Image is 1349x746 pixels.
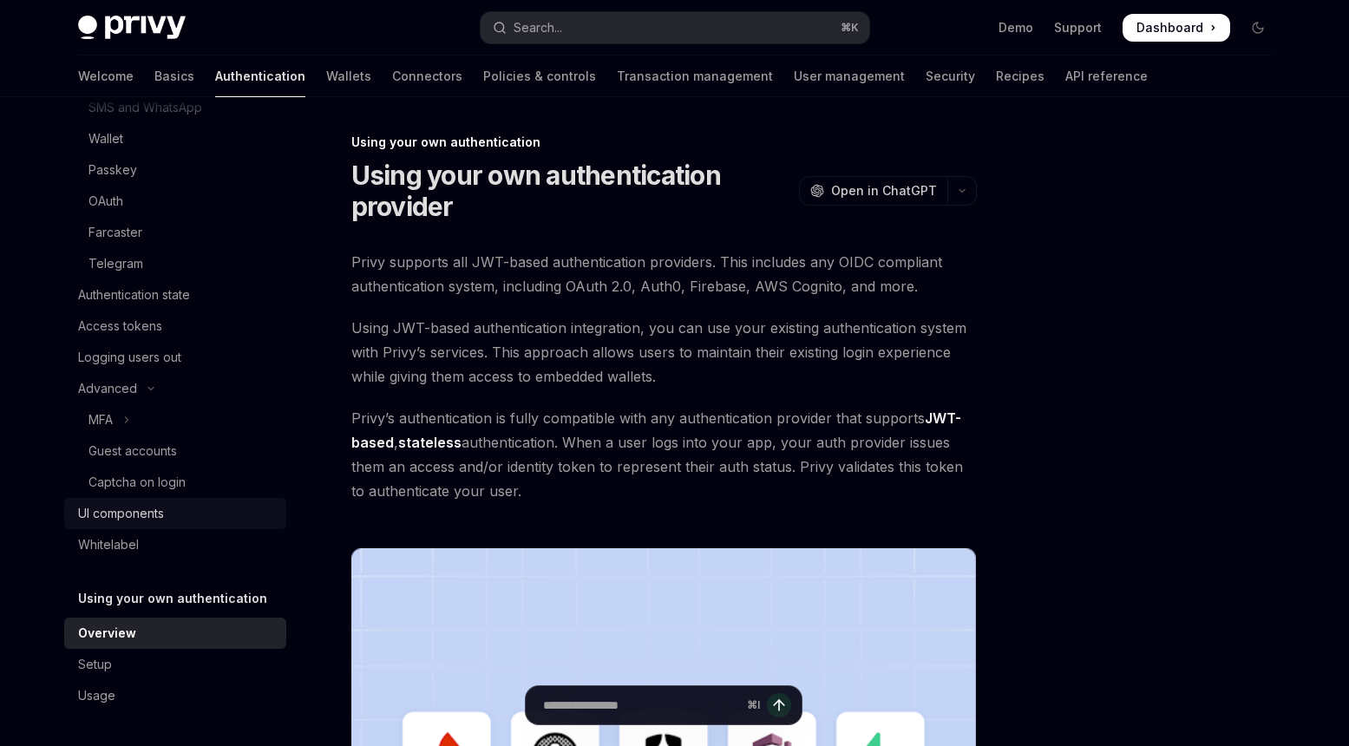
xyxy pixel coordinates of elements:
[64,680,286,711] a: Usage
[831,182,937,200] span: Open in ChatGPT
[351,250,977,298] span: Privy supports all JWT-based authentication providers. This includes any OIDC compliant authentic...
[64,404,286,435] button: Toggle MFA section
[481,12,869,43] button: Open search
[767,693,791,717] button: Send message
[794,56,905,97] a: User management
[326,56,371,97] a: Wallets
[996,56,1044,97] a: Recipes
[1244,14,1272,42] button: Toggle dark mode
[64,217,286,248] a: Farcaster
[351,160,792,222] h1: Using your own authentication provider
[78,588,267,609] h5: Using your own authentication
[78,16,186,40] img: dark logo
[78,623,136,644] div: Overview
[215,56,305,97] a: Authentication
[78,347,181,368] div: Logging users out
[514,17,562,38] div: Search...
[78,316,162,337] div: Access tokens
[78,285,190,305] div: Authentication state
[543,686,740,724] input: Ask a question...
[78,378,137,399] div: Advanced
[88,191,123,212] div: OAuth
[1065,56,1148,97] a: API reference
[64,618,286,649] a: Overview
[64,467,286,498] a: Captcha on login
[841,21,859,35] span: ⌘ K
[483,56,596,97] a: Policies & controls
[351,134,977,151] div: Using your own authentication
[78,654,112,675] div: Setup
[88,222,142,243] div: Farcaster
[64,342,286,373] a: Logging users out
[392,56,462,97] a: Connectors
[78,56,134,97] a: Welcome
[351,406,977,503] span: Privy’s authentication is fully compatible with any authentication provider that supports , authe...
[88,128,123,149] div: Wallet
[78,685,115,706] div: Usage
[154,56,194,97] a: Basics
[1054,19,1102,36] a: Support
[64,123,286,154] a: Wallet
[78,534,139,555] div: Whitelabel
[64,529,286,560] a: Whitelabel
[88,160,137,180] div: Passkey
[351,316,977,389] span: Using JWT-based authentication integration, you can use your existing authentication system with ...
[1136,19,1203,36] span: Dashboard
[88,472,186,493] div: Captcha on login
[78,503,164,524] div: UI components
[64,279,286,311] a: Authentication state
[617,56,773,97] a: Transaction management
[64,435,286,467] a: Guest accounts
[88,441,177,461] div: Guest accounts
[88,409,113,430] div: MFA
[64,373,286,404] button: Toggle Advanced section
[926,56,975,97] a: Security
[398,434,462,452] a: stateless
[64,649,286,680] a: Setup
[64,186,286,217] a: OAuth
[64,248,286,279] a: Telegram
[999,19,1033,36] a: Demo
[88,253,143,274] div: Telegram
[64,154,286,186] a: Passkey
[1123,14,1230,42] a: Dashboard
[64,311,286,342] a: Access tokens
[799,176,947,206] button: Open in ChatGPT
[64,498,286,529] a: UI components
